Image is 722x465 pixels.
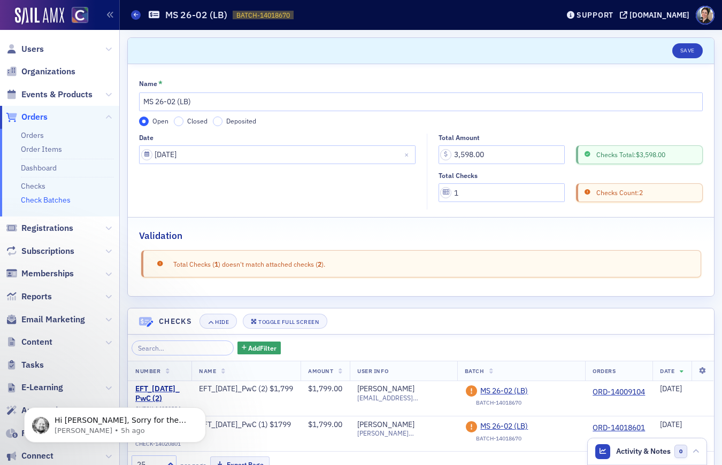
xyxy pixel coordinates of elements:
[696,6,715,25] span: Profile
[318,260,321,268] span: 2
[21,245,74,257] span: Subscriptions
[660,384,682,393] span: [DATE]
[152,117,168,125] span: Open
[6,450,53,462] a: Connect
[139,145,416,164] input: MM/DD/YYYY
[159,316,192,327] h4: Checks
[6,405,72,416] a: Automations
[6,268,74,280] a: Memberships
[674,445,688,458] span: 0
[21,89,93,100] span: Events & Products
[165,9,227,21] h1: MS 26-02 (LB)
[236,11,290,20] span: BATCH-14018670
[593,423,645,433] a: ORD-14018601
[187,117,208,125] span: Closed
[258,319,319,325] div: Toggle Full Screen
[6,111,48,123] a: Orders
[248,343,276,353] span: Add Filter
[660,367,674,375] span: Date
[139,229,182,243] h2: Validation
[620,11,693,19] button: [DOMAIN_NAME]
[214,260,218,268] span: 1
[439,145,565,164] input: 0.00
[21,291,52,303] span: Reports
[215,319,229,325] div: Hide
[199,314,237,329] button: Hide
[6,336,52,348] a: Content
[21,314,85,325] span: Email Marketing
[139,117,149,126] input: Open
[480,422,578,431] a: MS 26-02 (LB)
[174,117,183,126] input: Closed
[6,314,85,325] a: Email Marketing
[15,7,64,25] img: SailAMX
[308,384,342,393] span: $1,799.00
[401,145,416,164] button: Close
[21,382,63,393] span: E-Learning
[243,314,327,329] button: Toggle Full Screen
[21,268,74,280] span: Memberships
[21,144,62,154] a: Order Items
[6,222,73,234] a: Registrations
[6,428,52,439] a: Finance
[8,385,222,460] iframe: Intercom notifications message
[6,291,52,303] a: Reports
[357,394,449,402] span: [EMAIL_ADDRESS][DOMAIN_NAME]
[476,435,521,442] div: BATCH-14018670
[21,359,44,371] span: Tasks
[21,130,44,140] a: Orders
[132,340,234,355] input: Search…
[672,43,703,58] button: Save
[480,386,578,396] a: MS 26-02 (LB)
[6,245,74,257] a: Subscriptions
[660,420,682,429] span: [DATE]
[593,150,665,159] span: Checks Total:
[593,387,645,397] a: ORD-14009104
[6,359,44,371] a: Tasks
[636,150,665,159] span: $3,598.00
[357,367,388,375] span: User Info
[166,259,325,269] span: Total Checks ( ) doesn't match attached checks ( ).
[213,117,222,126] input: Deposited
[439,134,480,142] div: Total Amount
[21,222,73,234] span: Registrations
[21,181,45,191] a: Checks
[357,429,449,437] span: [PERSON_NAME][EMAIL_ADDRESS][PERSON_NAME][DOMAIN_NAME]
[226,117,256,125] span: Deposited
[577,10,613,20] div: Support
[139,80,157,88] div: Name
[308,367,333,375] span: Amount
[21,163,57,173] a: Dashboard
[308,420,342,429] span: $1,799.00
[64,7,88,25] a: View Homepage
[21,336,52,348] span: Content
[6,89,93,100] a: Events & Products
[357,420,414,430] a: [PERSON_NAME]
[139,134,153,142] div: Date
[199,420,293,430] div: EFT_[DATE]_PwC (1) $1799
[439,172,478,180] div: Total Checks
[6,66,75,77] a: Organizations
[21,195,71,205] a: Check Batches
[357,384,414,394] div: [PERSON_NAME]
[476,399,521,406] div: BATCH-14018670
[21,43,44,55] span: Users
[593,188,642,197] span: Checks Count: 2
[199,384,293,394] div: EFT_[DATE]_PwC (2) $1,799
[135,367,160,375] span: Number
[593,367,616,375] span: Orders
[199,367,216,375] span: Name
[21,66,75,77] span: Organizations
[72,7,88,24] img: SailAMX
[6,382,63,393] a: E-Learning
[629,10,689,20] div: [DOMAIN_NAME]
[465,367,485,375] span: Batch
